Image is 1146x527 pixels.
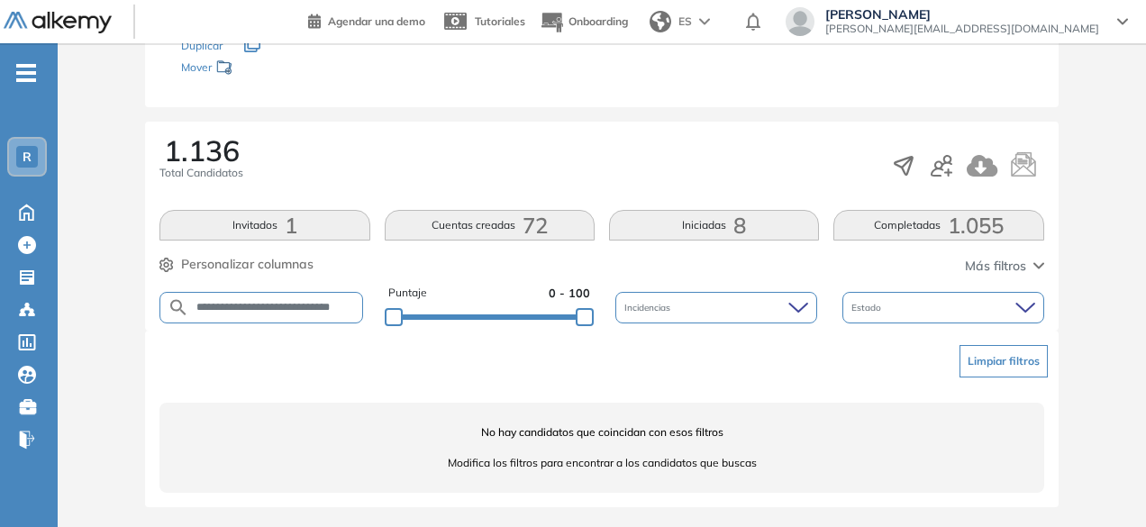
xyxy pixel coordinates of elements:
span: Total Candidatos [159,165,243,181]
span: Personalizar columnas [181,255,314,274]
img: SEARCH_ALT [168,296,189,319]
button: Limpiar filtros [960,345,1048,377]
button: Iniciadas8 [609,210,819,241]
span: Agendar una demo [328,14,425,28]
i: - [16,71,36,75]
img: world [650,11,671,32]
img: arrow [699,18,710,25]
button: Invitados1 [159,210,369,241]
div: Estado [842,292,1044,323]
span: Más filtros [965,257,1026,276]
span: ES [678,14,692,30]
div: Incidencias [615,292,817,323]
span: Estado [851,301,885,314]
span: Modifica los filtros para encontrar a los candidatos que buscas [159,455,1043,471]
button: Completadas1.055 [833,210,1043,241]
span: Onboarding [568,14,628,28]
button: Más filtros [965,257,1044,276]
button: Onboarding [540,3,628,41]
span: Incidencias [624,301,674,314]
img: Logo [4,12,112,34]
span: 0 - 100 [549,285,590,302]
button: Personalizar columnas [159,255,314,274]
button: Cuentas creadas72 [385,210,595,241]
span: No hay candidatos que coincidan con esos filtros [159,424,1043,441]
span: Tutoriales [475,14,525,28]
span: [PERSON_NAME][EMAIL_ADDRESS][DOMAIN_NAME] [825,22,1099,36]
span: R [23,150,32,164]
span: Puntaje [388,285,427,302]
span: 1.136 [164,136,240,165]
span: [PERSON_NAME] [825,7,1099,22]
div: Mover [181,52,361,86]
a: Agendar una demo [308,9,425,31]
span: Duplicar [181,39,223,52]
